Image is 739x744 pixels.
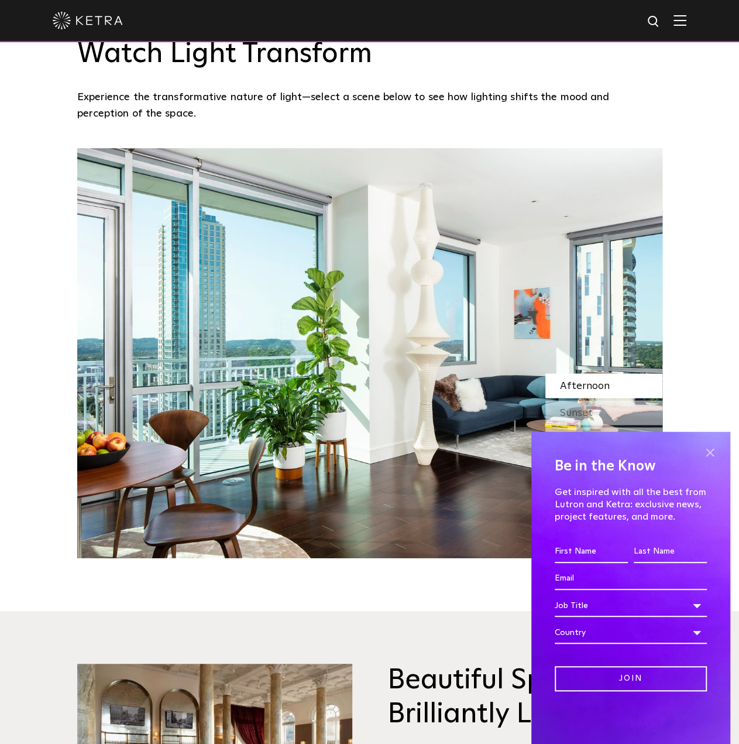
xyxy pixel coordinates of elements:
input: Last Name [634,541,707,563]
span: Sunset [560,408,593,418]
p: Experience the transformative nature of light—select a scene below to see how lighting shifts the... [77,89,656,122]
h4: Be in the Know [555,455,707,477]
span: Afternoon [560,381,610,391]
input: Email [555,568,707,590]
p: Get inspired with all the best from Lutron and Ketra: exclusive news, project features, and more. [555,486,707,523]
img: Hamburger%20Nav.svg [673,15,686,26]
h3: Watch Light Transform [77,37,662,71]
h3: Beautiful Spaces, Brilliantly Lit [387,664,662,731]
div: Country [555,622,707,644]
input: Join [555,666,707,691]
input: First Name [555,541,628,563]
img: search icon [647,15,661,29]
img: SS_HBD_LivingRoom_Desktop_01 [77,148,662,558]
img: ketra-logo-2019-white [53,12,123,29]
div: Job Title [555,595,707,617]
